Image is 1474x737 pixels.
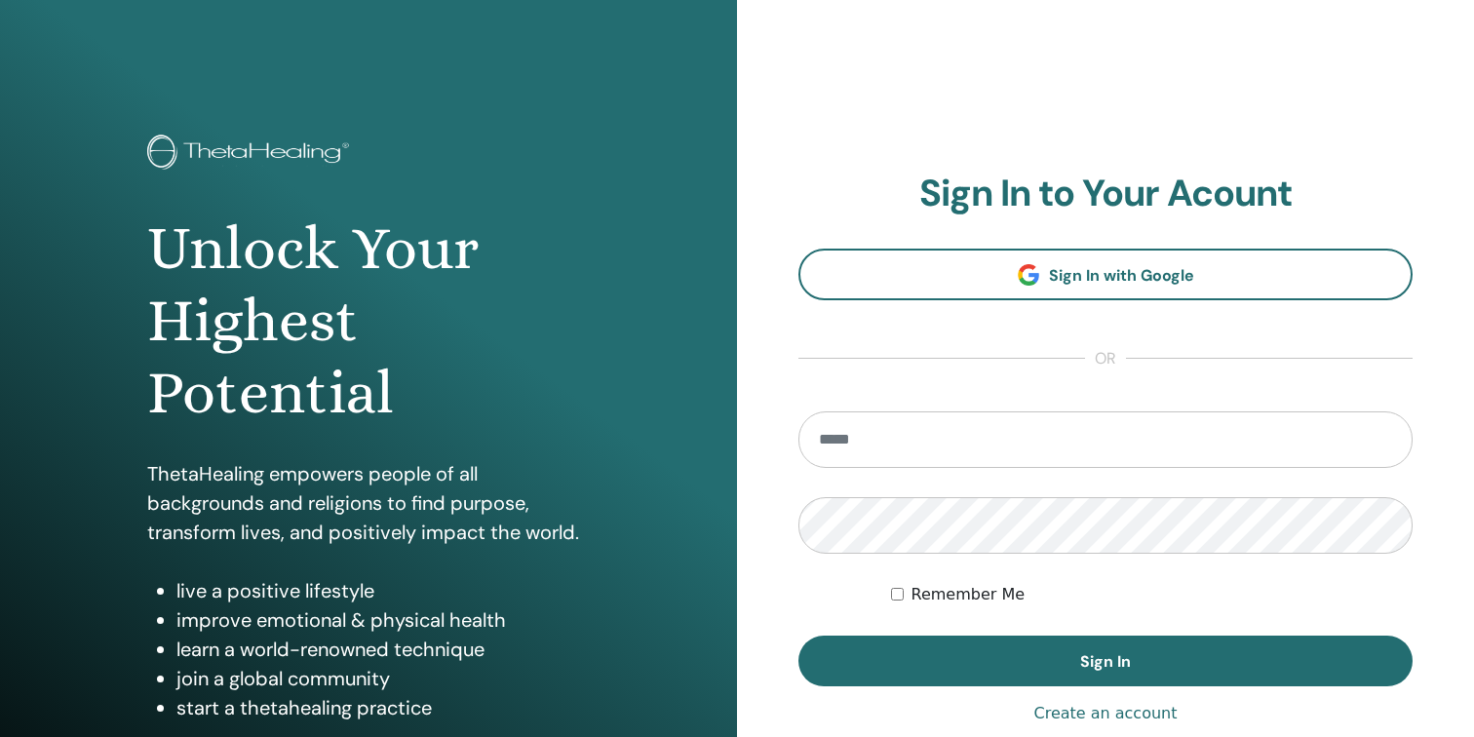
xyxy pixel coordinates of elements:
[798,636,1413,686] button: Sign In
[176,576,590,605] li: live a positive lifestyle
[176,635,590,664] li: learn a world-renowned technique
[176,664,590,693] li: join a global community
[891,583,1414,606] div: Keep me authenticated indefinitely or until I manually logout
[1080,651,1131,672] span: Sign In
[147,459,590,547] p: ThetaHealing empowers people of all backgrounds and religions to find purpose, transform lives, a...
[176,693,590,722] li: start a thetahealing practice
[798,172,1413,216] h2: Sign In to Your Acount
[798,249,1413,300] a: Sign In with Google
[1049,265,1194,286] span: Sign In with Google
[1033,702,1177,725] a: Create an account
[147,213,590,430] h1: Unlock Your Highest Potential
[1085,347,1126,370] span: or
[176,605,590,635] li: improve emotional & physical health
[912,583,1026,606] label: Remember Me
